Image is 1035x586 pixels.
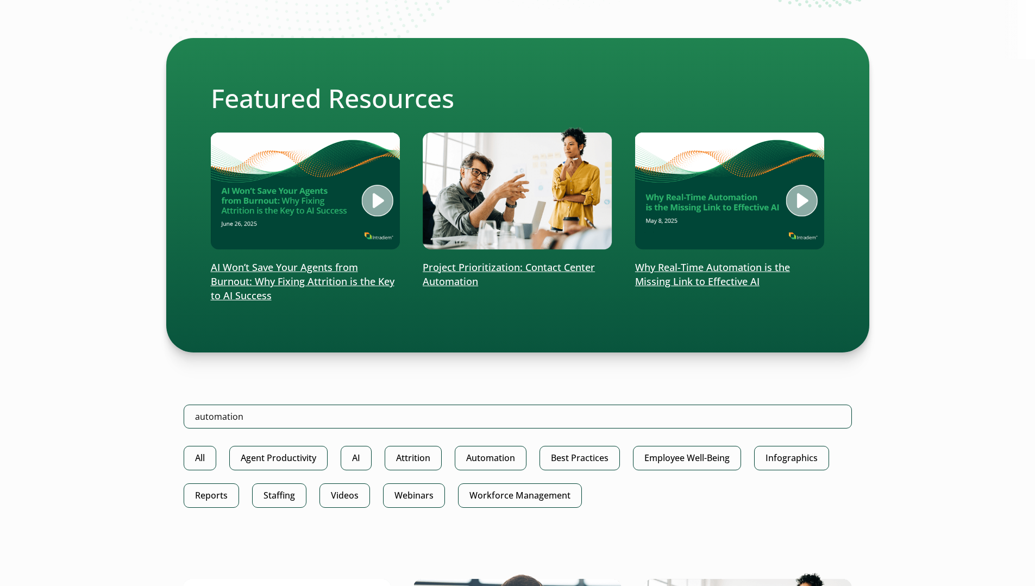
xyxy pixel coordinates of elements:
a: Employee Well-Being [633,446,741,470]
a: Project Prioritization: Contact Center Automation [423,127,612,289]
a: Reports [184,483,239,508]
p: Project Prioritization: Contact Center Automation [423,261,612,289]
p: Why Real-Time Automation is the Missing Link to Effective AI [635,261,825,289]
a: Automation [455,446,526,470]
a: Best Practices [540,446,620,470]
a: Agent Productivity [229,446,328,470]
a: Videos [319,483,370,508]
a: Webinars [383,483,445,508]
a: Workforce Management [458,483,582,508]
a: AI [341,446,372,470]
input: Search [184,405,852,429]
p: AI Won’t Save Your Agents from Burnout: Why Fixing Attrition is the Key to AI Success [211,261,400,303]
a: All [184,446,216,470]
a: AI Won’t Save Your Agents from Burnout: Why Fixing Attrition is the Key to AI Success [211,127,400,303]
a: Attrition [385,446,442,470]
form: Search Intradiem [184,405,852,446]
a: Staffing [252,483,306,508]
h2: Featured Resources [211,83,825,114]
a: Why Real-Time Automation is the Missing Link to Effective AI [635,127,825,289]
a: Infographics [754,446,829,470]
